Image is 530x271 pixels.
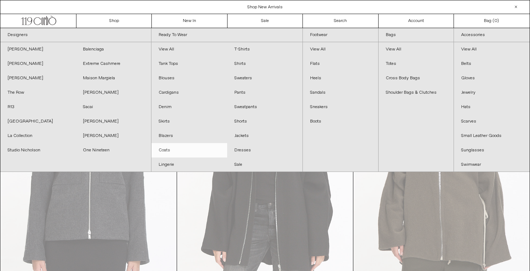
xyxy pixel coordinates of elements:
[454,71,530,85] a: Gloves
[379,57,454,71] a: Totes
[227,157,302,172] a: Sale
[379,14,454,28] a: Account
[454,14,529,28] a: Bag ()
[247,4,283,10] a: Shop New Arrivals
[151,143,227,157] a: Coats
[303,100,378,114] a: Sneakers
[454,85,530,100] a: Jewelry
[303,14,378,28] a: Search
[0,42,76,57] a: [PERSON_NAME]
[76,114,151,129] a: [PERSON_NAME]
[303,71,378,85] a: Heels
[151,157,227,172] a: Lingerie
[0,71,76,85] a: [PERSON_NAME]
[303,42,378,57] a: View All
[151,100,227,114] a: Denim
[76,100,151,114] a: Sacai
[227,85,302,100] a: Pants
[151,85,227,100] a: Cardigans
[227,114,302,129] a: Shorts
[227,71,302,85] a: Sweaters
[454,129,530,143] a: Small Leather Goods
[227,57,302,71] a: Shirts
[0,57,76,71] a: [PERSON_NAME]
[454,42,530,57] a: View All
[0,28,151,42] a: Designers
[0,100,76,114] a: R13
[151,42,227,57] a: View All
[0,114,76,129] a: [GEOGRAPHIC_DATA]
[379,28,454,42] a: Bags
[76,71,151,85] a: Maison Margiela
[303,28,378,42] a: Footwear
[76,57,151,71] a: Extreme Cashmere
[76,85,151,100] a: [PERSON_NAME]
[454,114,530,129] a: Scarves
[76,42,151,57] a: Balenciaga
[379,85,454,100] a: Shoulder Bags & Clutches
[151,114,227,129] a: Skirts
[494,18,499,24] span: )
[303,85,378,100] a: Sandals
[0,143,76,157] a: Studio Nicholson
[227,143,302,157] a: Dresses
[454,157,530,172] a: Swimwear
[0,129,76,143] a: La Collection
[303,114,378,129] a: Boots
[227,42,302,57] a: T-Shirts
[151,129,227,143] a: Blazers
[454,28,530,42] a: Accessories
[152,14,227,28] a: New In
[151,71,227,85] a: Blouses
[379,42,454,57] a: View All
[303,57,378,71] a: Flats
[227,129,302,143] a: Jackets
[76,143,151,157] a: One Nineteen
[0,85,76,100] a: The Row
[151,57,227,71] a: Tank Tops
[76,14,152,28] a: Shop
[76,129,151,143] a: [PERSON_NAME]
[454,57,530,71] a: Belts
[228,14,303,28] a: Sale
[494,18,497,24] span: 0
[379,71,454,85] a: Cross Body Bags
[227,100,302,114] a: Sweatpants
[151,28,302,42] a: Ready To Wear
[454,100,530,114] a: Hats
[454,143,530,157] a: Sunglasses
